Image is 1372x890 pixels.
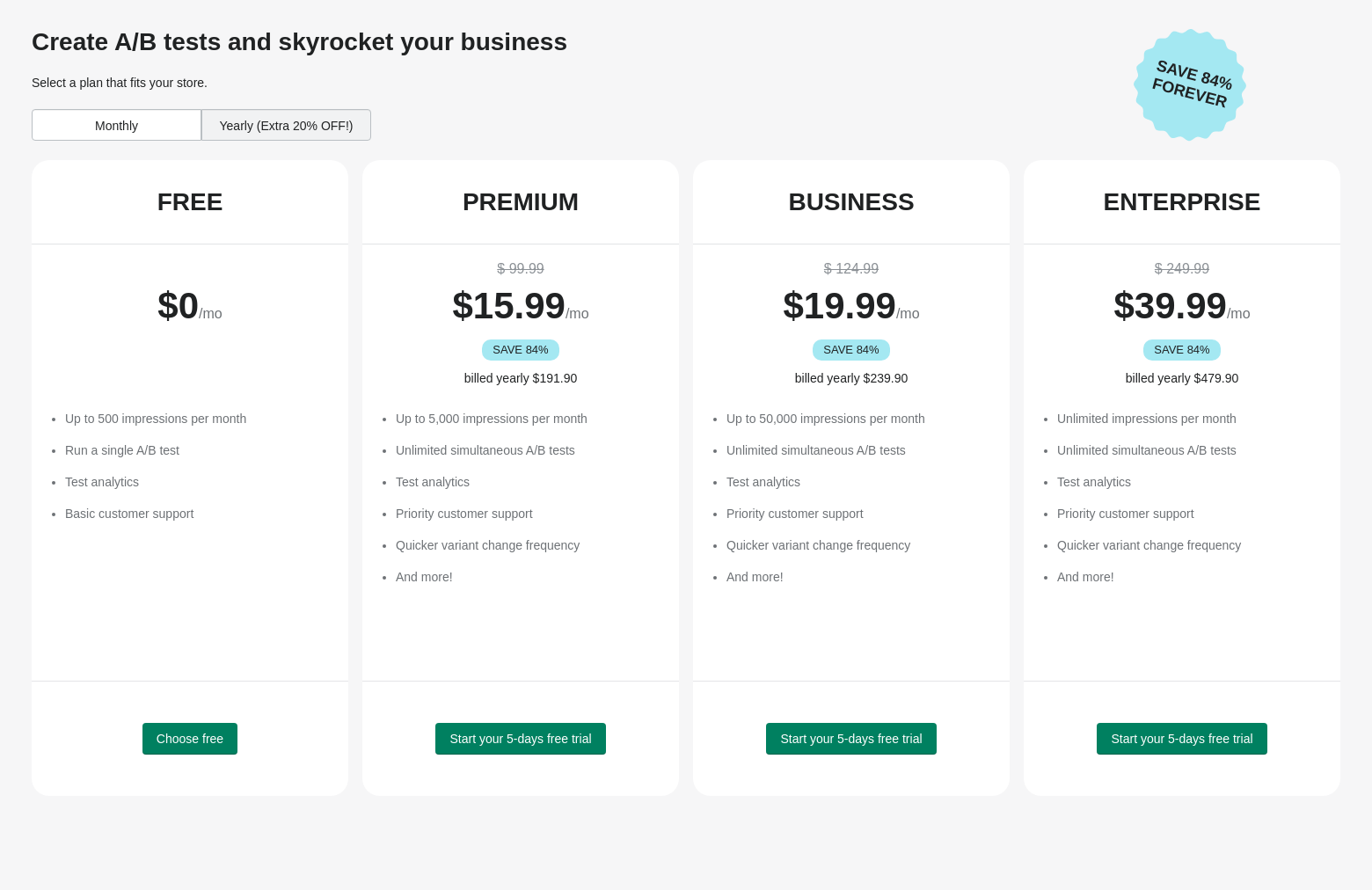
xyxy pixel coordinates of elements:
[896,306,920,321] span: /mo
[766,723,936,755] button: Start your 5-days free trial
[711,259,992,280] div: $ 124.99
[201,109,371,141] div: Yearly (Extra 20% OFF!)
[157,732,223,746] span: Choose free
[199,306,223,321] span: /mo
[18,820,74,872] iframe: chat widget
[1057,536,1323,554] li: Quicker variant change frequency
[157,285,199,326] span: $ 0
[396,410,661,427] li: Up to 5,000 impressions per month
[1057,568,1323,586] li: And more!
[1227,306,1251,321] span: /mo
[726,441,992,459] li: Unlimited simultaneous A/B tests
[1104,188,1261,216] div: ENTERPRISE
[32,109,201,141] div: Monthly
[1057,410,1323,427] li: Unlimited impressions per month
[1113,285,1226,326] span: $ 39.99
[396,568,661,586] li: And more!
[435,723,605,755] button: Start your 5-days free trial
[711,369,992,387] div: billed yearly $239.90
[396,536,661,554] li: Quicker variant change frequency
[32,74,1120,91] div: Select a plan that fits your store.
[396,473,661,491] li: Test analytics
[1134,28,1246,142] img: Save 84% Forever
[726,410,992,427] li: Up to 50,000 impressions per month
[726,473,992,491] li: Test analytics
[65,505,331,522] li: Basic customer support
[449,732,591,746] span: Start your 5-days free trial
[1057,441,1323,459] li: Unlimited simultaneous A/B tests
[1057,473,1323,491] li: Test analytics
[1139,54,1246,115] span: Save 84% Forever
[1057,505,1323,522] li: Priority customer support
[396,441,661,459] li: Unlimited simultaneous A/B tests
[65,410,331,427] li: Up to 500 impressions per month
[726,505,992,522] li: Priority customer support
[566,306,589,321] span: /mo
[380,259,661,280] div: $ 99.99
[1143,339,1222,361] div: SAVE 84%
[65,473,331,491] li: Test analytics
[380,369,661,387] div: billed yearly $191.90
[65,441,331,459] li: Run a single A/B test
[788,188,914,216] div: BUSINESS
[813,339,891,361] div: SAVE 84%
[783,285,895,326] span: $ 19.99
[463,188,579,216] div: PREMIUM
[1041,259,1323,280] div: $ 249.99
[1097,723,1266,755] button: Start your 5-days free trial
[780,732,922,746] span: Start your 5-days free trial
[1111,732,1252,746] span: Start your 5-days free trial
[482,339,560,361] div: SAVE 84%
[157,188,223,216] div: FREE
[32,28,1120,56] div: Create A/B tests and skyrocket your business
[452,285,565,326] span: $ 15.99
[396,505,661,522] li: Priority customer support
[1041,369,1323,387] div: billed yearly $479.90
[142,723,237,755] button: Choose free
[726,536,992,554] li: Quicker variant change frequency
[726,568,992,586] li: And more!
